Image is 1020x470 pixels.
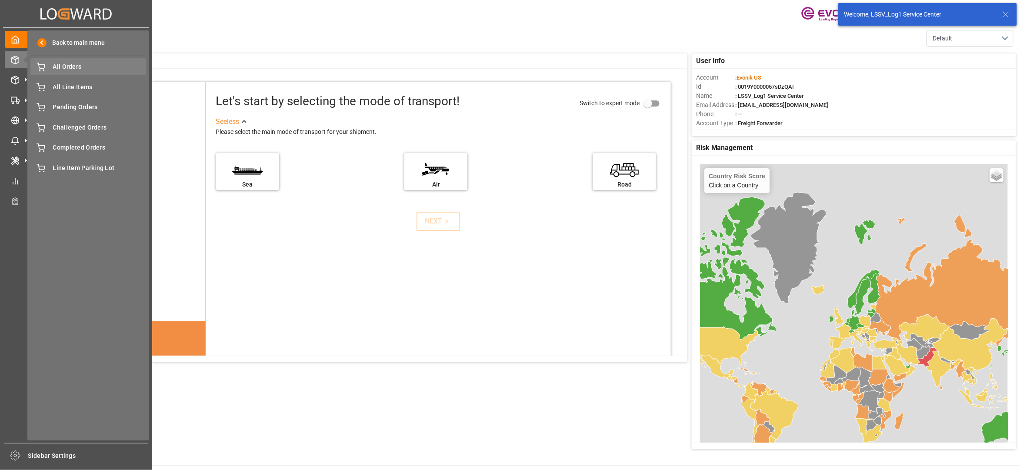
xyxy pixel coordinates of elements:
span: Risk Management [696,143,753,153]
div: NEXT [425,216,451,227]
span: : — [735,111,742,117]
span: All Line Items [53,83,147,92]
div: Road [597,180,652,189]
span: Completed Orders [53,143,147,152]
span: Account [696,73,735,82]
div: Click on a Country [709,173,765,189]
span: Default [933,34,953,43]
span: : [EMAIL_ADDRESS][DOMAIN_NAME] [735,102,828,108]
span: Email Address [696,100,735,110]
div: Welcome, LSSV_Log1 Service Center [844,10,994,19]
a: Challenged Orders [30,119,146,136]
span: : [735,74,761,81]
div: Please select the main mode of transport for your shipment. [216,127,665,137]
a: All Orders [30,58,146,75]
div: See less [216,117,240,127]
span: Line Item Parking Lot [53,163,147,173]
a: My Cockpit [5,31,147,48]
span: Account Type [696,119,735,128]
div: Let's start by selecting the mode of transport! [216,92,460,110]
a: Layers [990,168,1003,182]
a: Completed Orders [30,139,146,156]
div: Sea [220,180,275,189]
div: Air [409,180,463,189]
a: Line Item Parking Lot [30,159,146,176]
span: Phone [696,110,735,119]
span: Back to main menu [47,38,105,47]
span: All Orders [53,62,147,71]
span: User Info [696,56,725,66]
span: : LSSV_Log1 Service Center [735,93,804,99]
span: Evonik US [737,74,761,81]
span: Challenged Orders [53,123,147,132]
span: : Freight Forwarder [735,120,783,127]
span: Switch to expert mode [580,100,640,107]
span: Id [696,82,735,91]
a: Pending Orders [30,99,146,116]
button: open menu [927,30,1013,47]
a: Transport Planner [5,193,147,210]
a: All Line Items [30,78,146,95]
span: Sidebar Settings [28,451,149,460]
span: Pending Orders [53,103,147,112]
span: : 0019Y0000057sDzQAI [735,83,794,90]
img: Evonik-brand-mark-Deep-Purple-RGB.jpeg_1700498283.jpeg [801,7,858,22]
a: My Reports [5,172,147,189]
span: Name [696,91,735,100]
button: NEXT [417,212,460,231]
h4: Country Risk Score [709,173,765,180]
